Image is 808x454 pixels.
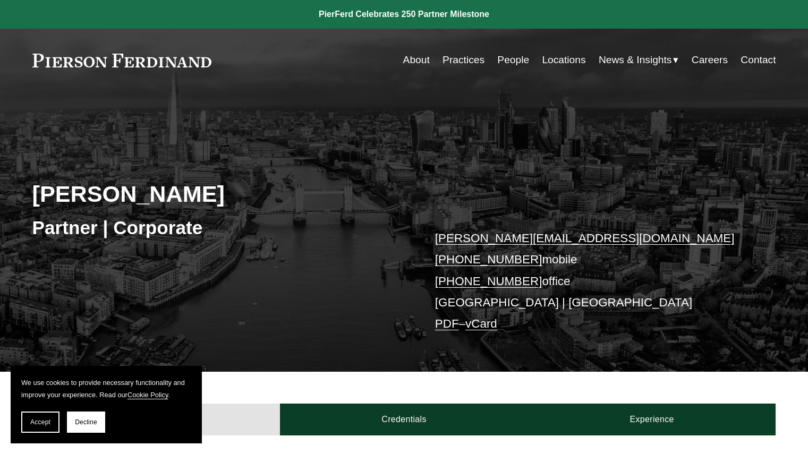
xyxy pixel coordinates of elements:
h3: Partner | Corporate [32,216,404,239]
span: Accept [30,418,50,426]
a: folder dropdown [599,50,679,70]
a: Contact [741,50,776,70]
a: vCard [465,317,497,330]
h2: [PERSON_NAME] [32,180,404,208]
a: Practices [443,50,484,70]
button: Accept [21,412,59,433]
a: About [403,50,430,70]
a: People [497,50,529,70]
p: mobile office [GEOGRAPHIC_DATA] | [GEOGRAPHIC_DATA] – [435,228,745,335]
span: Decline [75,418,97,426]
a: Careers [692,50,728,70]
section: Cookie banner [11,366,202,443]
p: We use cookies to provide necessary functionality and improve your experience. Read our . [21,376,191,401]
a: [PHONE_NUMBER] [435,253,542,266]
a: PDF [435,317,459,330]
a: Experience [528,404,776,435]
button: Decline [67,412,105,433]
a: Locations [542,50,585,70]
span: News & Insights [599,51,672,70]
a: Credentials [280,404,528,435]
a: Cookie Policy [127,391,168,399]
a: [PHONE_NUMBER] [435,275,542,288]
a: [PERSON_NAME][EMAIL_ADDRESS][DOMAIN_NAME] [435,232,735,245]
